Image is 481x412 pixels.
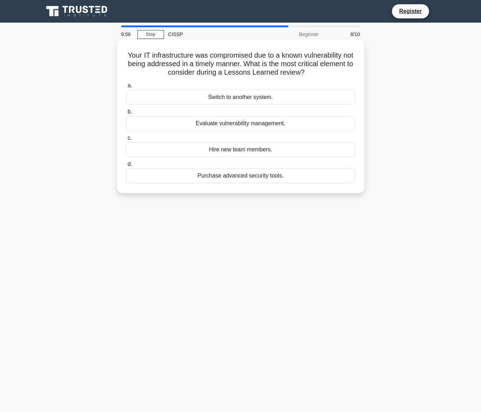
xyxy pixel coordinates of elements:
span: a. [128,82,132,88]
div: Beginner [261,27,323,41]
div: CISSP [164,27,261,41]
a: Stop [137,30,164,39]
div: Switch to another system. [126,90,355,105]
h5: Your IT infrastructure was compromised due to a known vulnerability not being addressed in a time... [125,51,356,77]
div: 9:56 [117,27,137,41]
a: Register [395,7,426,16]
span: d. [128,161,132,167]
div: Purchase advanced security tools. [126,168,355,183]
div: Evaluate vulnerability management. [126,116,355,131]
div: 8/10 [323,27,364,41]
span: b. [128,109,132,115]
span: c. [128,135,132,141]
div: Hire new team members. [126,142,355,157]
